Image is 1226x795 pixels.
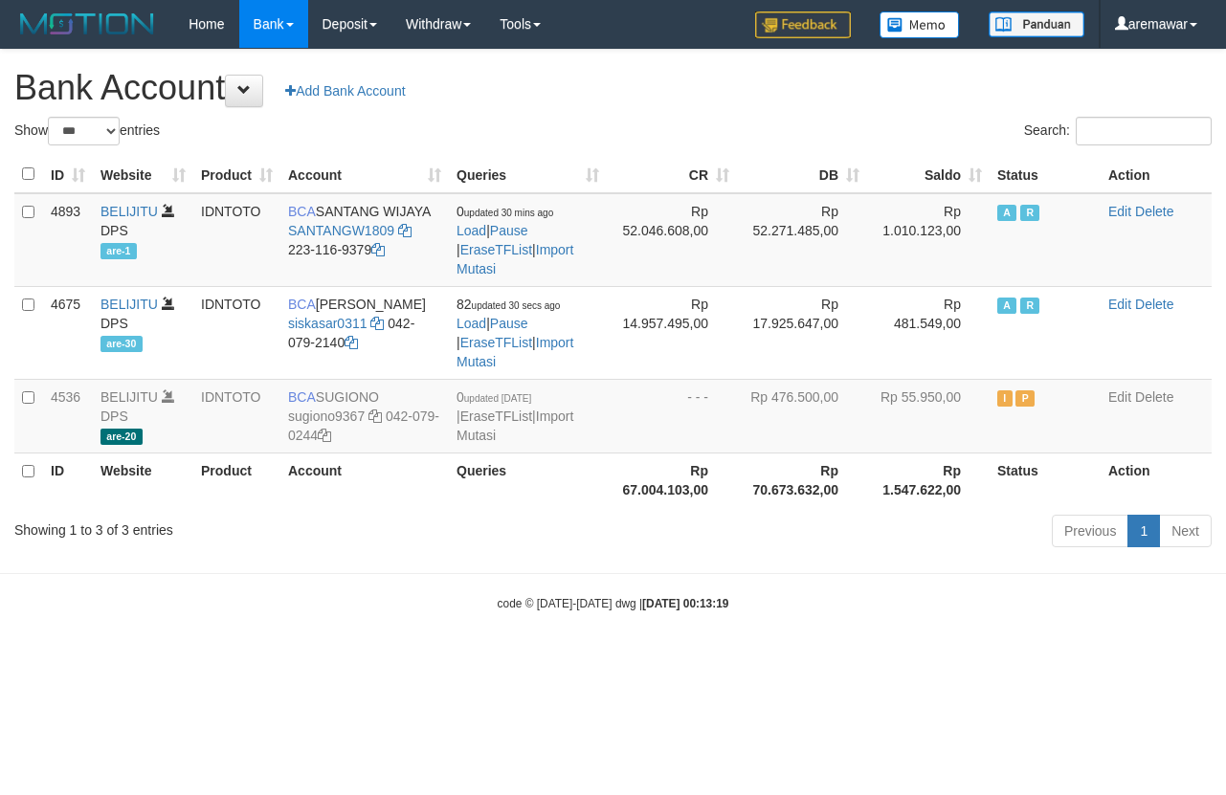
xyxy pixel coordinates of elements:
a: BELIJITU [100,297,158,312]
a: Import Mutasi [457,335,573,369]
a: Copy siskasar0311 to clipboard [370,316,384,331]
a: EraseTFList [460,242,532,257]
a: SANTANGW1809 [288,223,394,238]
span: BCA [288,204,316,219]
td: 4675 [43,286,93,379]
span: updated 30 secs ago [472,300,561,311]
td: Rp 17.925.647,00 [737,286,867,379]
span: Active [997,298,1016,314]
input: Search: [1076,117,1212,145]
td: Rp 52.271.485,00 [737,193,867,287]
a: Pause [490,316,528,331]
td: Rp 1.010.123,00 [867,193,990,287]
a: Delete [1135,297,1173,312]
td: Rp 52.046.608,00 [607,193,737,287]
span: 0 [457,389,531,405]
a: Edit [1108,297,1131,312]
td: 4536 [43,379,93,453]
span: Inactive [997,390,1013,407]
td: SUGIONO 042-079-0244 [280,379,449,453]
th: Rp 1.547.622,00 [867,453,990,507]
span: 82 [457,297,560,312]
a: Copy sugiono9367 to clipboard [368,409,382,424]
strong: [DATE] 00:13:19 [642,597,728,610]
th: Rp 70.673.632,00 [737,453,867,507]
th: ID: activate to sort column ascending [43,156,93,193]
td: Rp 14.957.495,00 [607,286,737,379]
td: 4893 [43,193,93,287]
td: DPS [93,379,193,453]
td: IDNTOTO [193,286,280,379]
td: IDNTOTO [193,193,280,287]
span: BCA [288,297,316,312]
th: Queries [449,453,607,507]
span: Running [1020,205,1039,221]
th: CR: activate to sort column ascending [607,156,737,193]
select: Showentries [48,117,120,145]
h1: Bank Account [14,69,1212,107]
td: Rp 476.500,00 [737,379,867,453]
th: Product: activate to sort column ascending [193,156,280,193]
span: are-20 [100,429,143,445]
td: - - - [607,379,737,453]
th: DB: activate to sort column ascending [737,156,867,193]
label: Show entries [14,117,160,145]
th: Action [1101,453,1212,507]
th: Account: activate to sort column ascending [280,156,449,193]
a: BELIJITU [100,204,158,219]
span: BCA [288,389,316,405]
td: SANTANG WIJAYA 223-116-9379 [280,193,449,287]
a: Delete [1135,389,1173,405]
span: are-1 [100,243,137,259]
th: Website: activate to sort column ascending [93,156,193,193]
td: [PERSON_NAME] 042-079-2140 [280,286,449,379]
span: Paused [1015,390,1035,407]
a: Copy 2231169379 to clipboard [371,242,385,257]
th: Action [1101,156,1212,193]
a: Import Mutasi [457,409,573,443]
th: Website [93,453,193,507]
a: Copy 0420792140 to clipboard [345,335,358,350]
a: Edit [1108,389,1131,405]
a: Copy SANTANGW1809 to clipboard [398,223,412,238]
span: Running [1020,298,1039,314]
span: | | | [457,297,573,369]
a: Add Bank Account [273,75,417,107]
th: Product [193,453,280,507]
a: sugiono9367 [288,409,365,424]
img: panduan.png [989,11,1084,37]
th: Rp 67.004.103,00 [607,453,737,507]
td: Rp 481.549,00 [867,286,990,379]
a: Copy 0420790244 to clipboard [318,428,331,443]
a: 1 [1127,515,1160,547]
th: ID [43,453,93,507]
a: Load [457,316,486,331]
a: Pause [490,223,528,238]
span: 0 [457,204,553,219]
a: Next [1159,515,1212,547]
img: Button%20Memo.svg [880,11,960,38]
th: Status [990,156,1101,193]
a: Edit [1108,204,1131,219]
label: Search: [1024,117,1212,145]
th: Saldo: activate to sort column ascending [867,156,990,193]
span: | | [457,389,573,443]
a: EraseTFList [460,335,532,350]
a: EraseTFList [460,409,532,424]
a: Delete [1135,204,1173,219]
th: Status [990,453,1101,507]
span: are-30 [100,336,143,352]
td: DPS [93,286,193,379]
img: Feedback.jpg [755,11,851,38]
img: MOTION_logo.png [14,10,160,38]
td: DPS [93,193,193,287]
small: code © [DATE]-[DATE] dwg | [498,597,729,610]
a: Previous [1052,515,1128,547]
span: | | | [457,204,573,276]
span: updated [DATE] [464,393,531,404]
span: updated 30 mins ago [464,208,553,218]
td: IDNTOTO [193,379,280,453]
span: Active [997,205,1016,221]
th: Account [280,453,449,507]
div: Showing 1 to 3 of 3 entries [14,513,497,540]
